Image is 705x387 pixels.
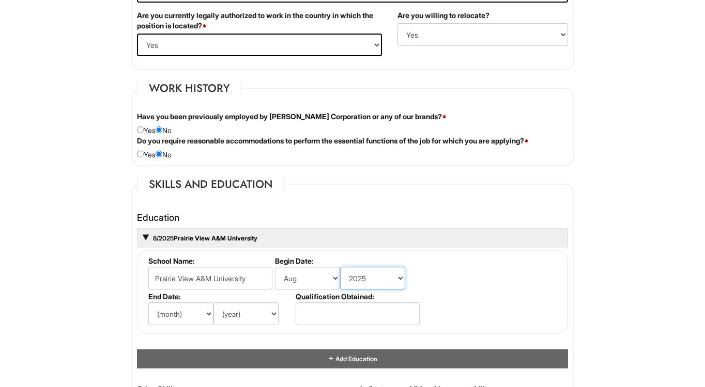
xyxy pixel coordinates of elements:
[148,292,292,301] label: End Date:
[137,111,447,122] label: Have you been previously employed by [PERSON_NAME] Corporation or any of our brands?
[296,292,418,301] label: Qualification Obtained:
[137,10,382,31] label: Are you currently legally authorized to work in the country in which the position is located?
[397,10,489,21] label: Are you willing to relocate?
[148,256,271,265] label: School Name:
[129,136,576,160] div: Yes No
[334,355,377,363] span: Add Education
[152,234,257,242] a: 8/2025Prairie View A&M University
[137,176,284,192] legend: Skills and Education
[397,23,568,46] select: (Yes / No)
[275,256,418,265] label: Begin Date:
[152,234,174,242] span: 8/2025
[137,80,242,96] legend: Work History
[129,111,576,136] div: Yes No
[137,34,382,56] select: (Yes / No)
[137,213,568,223] h4: Education
[137,136,529,146] label: Do you require reasonable accommodations to perform the essential functions of the job for which ...
[328,355,377,363] a: Add Education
